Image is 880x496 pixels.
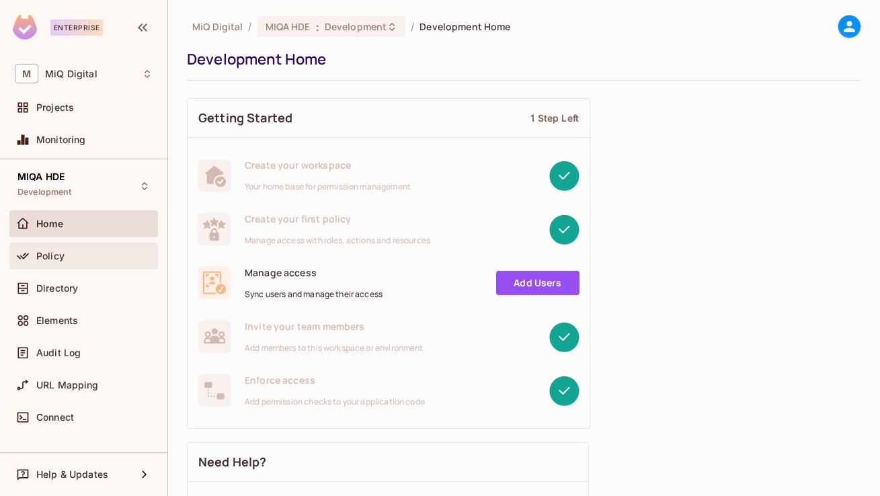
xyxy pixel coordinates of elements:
span: Policy [36,251,65,261]
span: M [15,64,38,83]
span: Projects [36,102,74,113]
span: Add members to this workspace or environment [245,343,424,354]
span: Create your workspace [245,159,411,171]
span: Workspace: MiQ Digital [45,69,97,79]
span: Create your first policy [245,212,430,225]
span: Connect [36,412,74,423]
span: the active workspace [192,20,243,33]
span: Directory [36,283,78,294]
div: Development Home [187,49,854,69]
span: : [315,22,320,32]
span: Elements [36,315,78,326]
div: Enterprise [50,19,103,36]
span: Enforce access [245,374,425,386]
span: Need Help? [198,454,267,470]
span: Development [325,20,387,33]
span: Invite your team members [245,320,424,333]
span: Development [17,187,72,198]
span: Development Home [419,20,510,33]
span: Audit Log [36,347,81,358]
span: Monitoring [36,134,86,145]
span: URL Mapping [36,380,99,390]
span: MIQA HDE [17,171,65,182]
span: Getting Started [198,110,292,126]
span: Add permission checks to your application code [245,397,425,407]
li: / [248,20,251,33]
span: MIQA HDE [266,20,311,33]
img: SReyMgAAAABJRU5ErkJggg== [13,15,37,40]
span: Manage access [245,266,383,279]
li: / [411,20,414,33]
span: Your home base for permission management [245,181,411,192]
span: Sync users and manage their access [245,289,383,300]
span: Manage access with roles, actions and resources [245,235,430,246]
span: Help & Updates [36,469,108,480]
div: 1 Step Left [530,112,579,124]
span: Home [36,218,64,229]
a: Add Users [496,271,579,295]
